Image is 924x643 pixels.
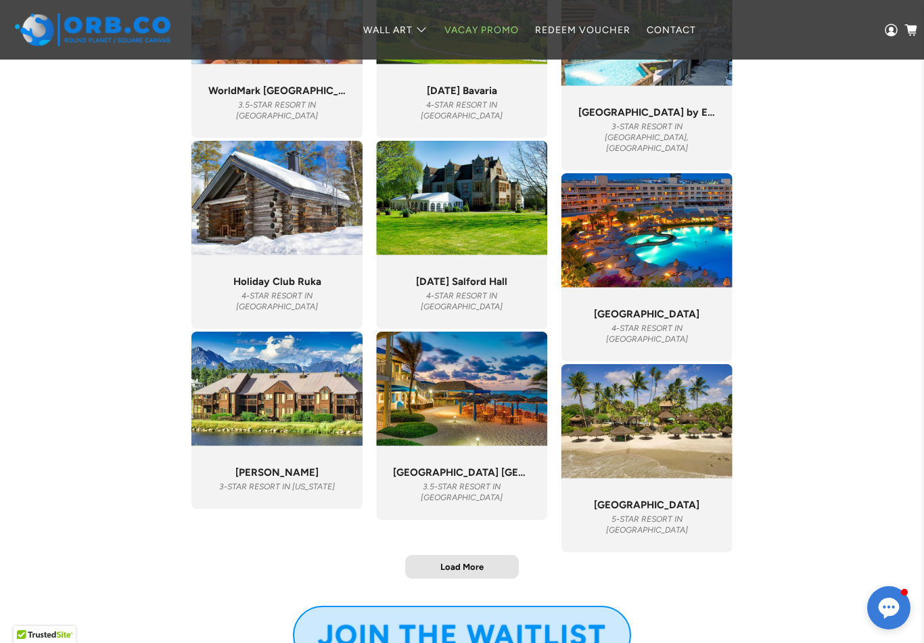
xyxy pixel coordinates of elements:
a: Contact [639,12,704,48]
span: 3.5-STAR RESORT in [GEOGRAPHIC_DATA] [421,482,503,502]
span: 4-STAR RESORT in [GEOGRAPHIC_DATA] [421,291,503,311]
span: [DATE] Salford Hall [416,275,507,288]
span: WorldMark [GEOGRAPHIC_DATA] [208,85,346,97]
a: Vacay Promo [436,12,527,48]
button: Load More [405,555,519,579]
button: Open chat window [867,586,910,629]
span: 3-STAR RESORT in [GEOGRAPHIC_DATA], [GEOGRAPHIC_DATA] [605,122,689,153]
span: [DATE] Bavaria [427,85,497,97]
span: 4-STAR RESORT in [GEOGRAPHIC_DATA] [421,100,503,120]
a: Redeem Voucher [527,12,639,48]
span: 4-STAR RESORT in [GEOGRAPHIC_DATA] [236,291,318,311]
span: 3-STAR RESORT in [US_STATE] [219,482,335,491]
a: Wall Art [355,12,436,48]
span: [GEOGRAPHIC_DATA] by Exploria Resorts [578,106,716,118]
span: Holiday Club Ruka [233,275,321,288]
span: 5-STAR RESORT in [GEOGRAPHIC_DATA] [606,514,688,535]
span: 4-STAR RESORT in [GEOGRAPHIC_DATA] [606,324,688,344]
span: [GEOGRAPHIC_DATA] [594,499,699,511]
span: Load More [440,561,484,573]
span: [GEOGRAPHIC_DATA] [594,308,699,320]
span: [GEOGRAPHIC_DATA] [GEOGRAPHIC_DATA] [393,466,530,479]
span: [PERSON_NAME] [235,466,319,479]
span: 3.5-STAR RESORT in [GEOGRAPHIC_DATA] [236,100,318,120]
